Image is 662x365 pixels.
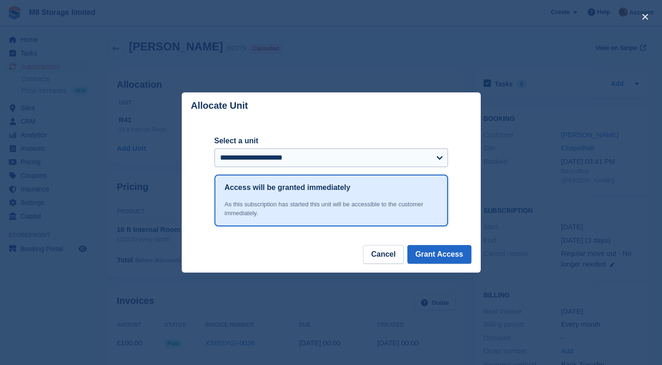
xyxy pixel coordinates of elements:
label: Select a unit [214,135,448,147]
button: close [638,9,653,24]
button: Cancel [363,245,403,264]
button: Grant Access [407,245,471,264]
p: Allocate Unit [191,100,248,111]
div: As this subscription has started this unit will be accessible to the customer immediately. [225,200,438,218]
h1: Access will be granted immediately [225,182,350,193]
